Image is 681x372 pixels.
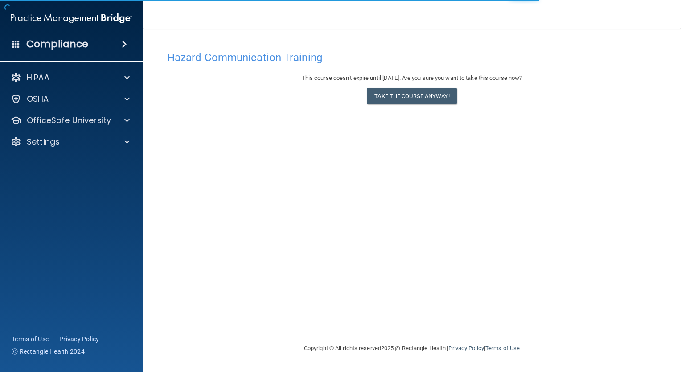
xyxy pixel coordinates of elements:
[59,335,99,343] a: Privacy Policy
[12,347,85,356] span: Ⓒ Rectangle Health 2024
[27,72,49,83] p: HIPAA
[11,115,130,126] a: OfficeSafe University
[167,52,656,63] h4: Hazard Communication Training
[11,94,130,104] a: OSHA
[249,334,574,363] div: Copyright © All rights reserved 2025 @ Rectangle Health | |
[11,72,130,83] a: HIPAA
[448,345,484,351] a: Privacy Policy
[11,9,132,27] img: PMB logo
[167,73,656,83] div: This course doesn’t expire until [DATE]. Are you sure you want to take this course now?
[485,345,520,351] a: Terms of Use
[12,335,49,343] a: Terms of Use
[27,115,111,126] p: OfficeSafe University
[26,38,88,50] h4: Compliance
[27,94,49,104] p: OSHA
[27,136,60,147] p: Settings
[367,88,456,104] button: Take the course anyway!
[11,136,130,147] a: Settings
